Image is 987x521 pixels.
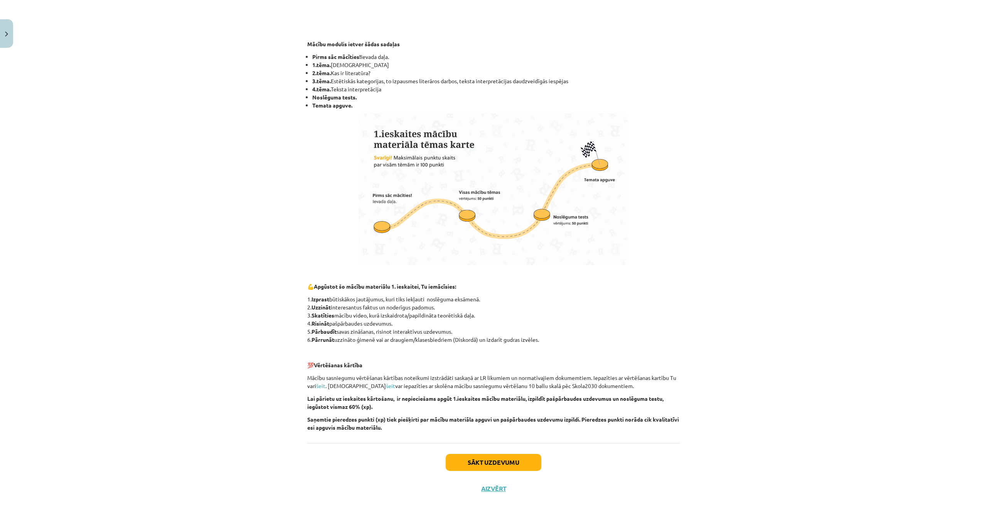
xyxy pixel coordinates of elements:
[307,374,680,390] p: Mācību sasniegumu vērtēšanas kārtības noteikumi izstrādāti saskaņā ar LR likumiem un normatīvajie...
[312,320,329,327] strong: Risināt
[312,69,331,76] strong: 2.tēma.
[312,77,331,84] strong: 3.tēma.
[312,53,680,61] li: Ievada daļa.
[312,336,334,343] strong: Pārrunāt
[386,382,395,389] a: šeit
[312,304,331,311] strong: Uzzināt
[312,77,680,85] li: Estētiskās kategorijas, to izpausmes literāros darbos, teksta interpretācijas daudzveidīgās iespējas
[307,361,680,369] p: 💯
[312,296,329,303] strong: Izprast
[316,382,325,389] a: šeit
[312,61,680,69] li: [DEMOGRAPHIC_DATA]
[307,395,664,410] strong: Lai pārietu uz ieskaites kārtošanu, ir nepieciešams apgūt 1.ieskaites mācību materiālu, izpildīt ...
[314,283,456,290] strong: Apgūstot šo mācību materiālu 1. ieskaitei, Tu iemācīsies:
[312,85,680,93] li: Teksta interpretācija
[312,61,331,68] strong: 1.tēma.
[314,361,362,368] strong: Vērtēšanas kārtība
[479,485,508,492] button: Aizvērt
[307,282,680,291] p: 💪
[446,454,541,471] button: Sākt uzdevumu
[312,102,352,109] strong: Temata apguve.
[5,32,8,37] img: icon-close-lesson-0947bae3869378f0d4975bcd49f059093ad1ed9edebbc8119c70593378902aed.svg
[312,69,680,77] li: Kas ir literatūra?
[307,416,679,431] strong: Saņemtie pieredzes punkti (xp) tiek piešķirti par mācību materiāla apguvi un pašpārbaudes uzdevum...
[312,312,334,319] strong: Skatīties
[312,94,357,101] strong: Noslēguma tests.
[307,40,400,47] strong: Mācību modulis ietver šādas sadaļas
[312,328,337,335] strong: Pārbaudīt
[312,86,331,92] strong: 4.tēma.
[312,53,361,60] strong: Pirms sāc mācīties!
[307,295,680,344] p: 1. būtiskākos jautājumus, kuri tiks iekļauti noslēguma eksāmenā. 2. interesantus faktus un noderī...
